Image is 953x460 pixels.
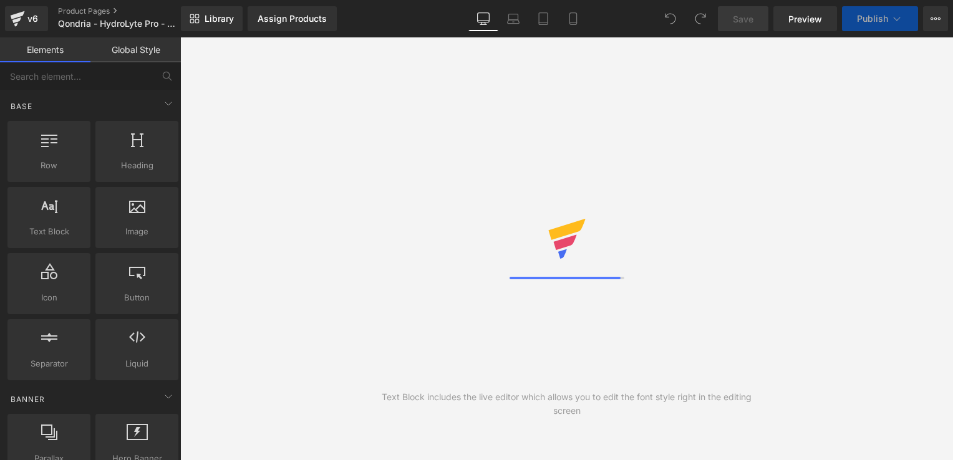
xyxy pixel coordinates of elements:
span: Image [99,225,175,238]
a: Global Style [90,37,181,62]
span: Qondria - HydroLyte Pro - Special Offer [58,19,178,29]
a: Tablet [528,6,558,31]
span: Preview [788,12,822,26]
span: Button [99,291,175,304]
span: Separator [11,357,87,370]
button: More [923,6,948,31]
button: Publish [842,6,918,31]
a: Mobile [558,6,588,31]
span: Banner [9,393,46,405]
a: Product Pages [58,6,201,16]
span: Text Block [11,225,87,238]
button: Undo [658,6,683,31]
span: Row [11,159,87,172]
button: Redo [688,6,713,31]
span: Library [205,13,234,24]
a: v6 [5,6,48,31]
span: Publish [857,14,888,24]
a: New Library [181,6,243,31]
span: Base [9,100,34,112]
a: Laptop [498,6,528,31]
a: Preview [773,6,837,31]
span: Heading [99,159,175,172]
a: Desktop [468,6,498,31]
span: Save [733,12,753,26]
div: Text Block includes the live editor which allows you to edit the font style right in the editing ... [374,390,760,418]
span: Icon [11,291,87,304]
div: v6 [25,11,41,27]
div: Assign Products [258,14,327,24]
span: Liquid [99,357,175,370]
